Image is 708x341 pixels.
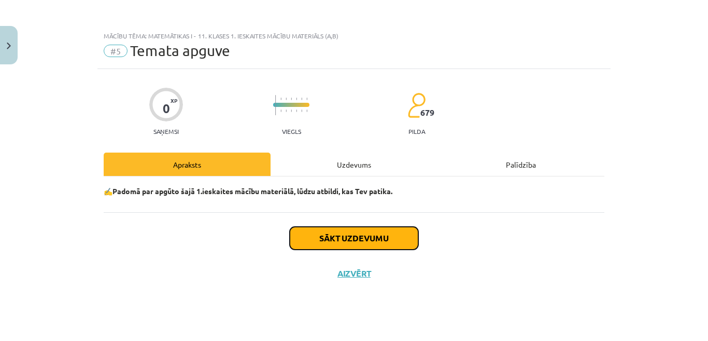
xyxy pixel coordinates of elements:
img: icon-close-lesson-0947bae3869378f0d4975bcd49f059093ad1ed9edebbc8119c70593378902aed.svg [7,43,11,49]
button: Sākt uzdevumu [290,227,418,250]
img: icon-short-line-57e1e144782c952c97e751825c79c345078a6d821885a25fce030b3d8c18986b.svg [280,98,281,100]
div: Mācību tēma: Matemātikas i - 11. klases 1. ieskaites mācību materiāls (a,b) [104,32,604,39]
img: icon-short-line-57e1e144782c952c97e751825c79c345078a6d821885a25fce030b3d8c18986b.svg [301,98,302,100]
img: students-c634bb4e5e11cddfef0936a35e636f08e4e9abd3cc4e673bd6f9a4125e45ecb1.svg [407,92,426,118]
div: 0 [163,101,170,116]
img: icon-short-line-57e1e144782c952c97e751825c79c345078a6d821885a25fce030b3d8c18986b.svg [291,98,292,100]
img: icon-long-line-d9ea69661e0d244f92f715978eff75569469978d946b2353a9bb055b3ed8787d.svg [275,95,276,115]
div: Apraksts [104,153,271,176]
span: Temata apguve [130,42,230,59]
img: icon-short-line-57e1e144782c952c97e751825c79c345078a6d821885a25fce030b3d8c18986b.svg [296,98,297,100]
div: Uzdevums [271,153,437,176]
p: Saņemsi [149,128,183,135]
p: pilda [408,128,425,135]
img: icon-short-line-57e1e144782c952c97e751825c79c345078a6d821885a25fce030b3d8c18986b.svg [306,98,307,100]
p: Viegls [282,128,301,135]
img: icon-short-line-57e1e144782c952c97e751825c79c345078a6d821885a25fce030b3d8c18986b.svg [286,110,287,112]
span: XP [171,98,177,103]
b: ✍️Padomā par apgūto šajā 1.ieskaites mācību materiālā, lūdzu atbildi, kas Tev patika. [104,186,392,196]
div: Palīdzība [437,153,604,176]
img: icon-short-line-57e1e144782c952c97e751825c79c345078a6d821885a25fce030b3d8c18986b.svg [301,110,302,112]
span: #5 [104,45,128,57]
img: icon-short-line-57e1e144782c952c97e751825c79c345078a6d821885a25fce030b3d8c18986b.svg [296,110,297,112]
span: 679 [420,108,434,117]
img: icon-short-line-57e1e144782c952c97e751825c79c345078a6d821885a25fce030b3d8c18986b.svg [286,98,287,100]
img: icon-short-line-57e1e144782c952c97e751825c79c345078a6d821885a25fce030b3d8c18986b.svg [306,110,307,112]
button: Aizvērt [334,268,374,279]
img: icon-short-line-57e1e144782c952c97e751825c79c345078a6d821885a25fce030b3d8c18986b.svg [280,110,281,112]
img: icon-short-line-57e1e144782c952c97e751825c79c345078a6d821885a25fce030b3d8c18986b.svg [291,110,292,112]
